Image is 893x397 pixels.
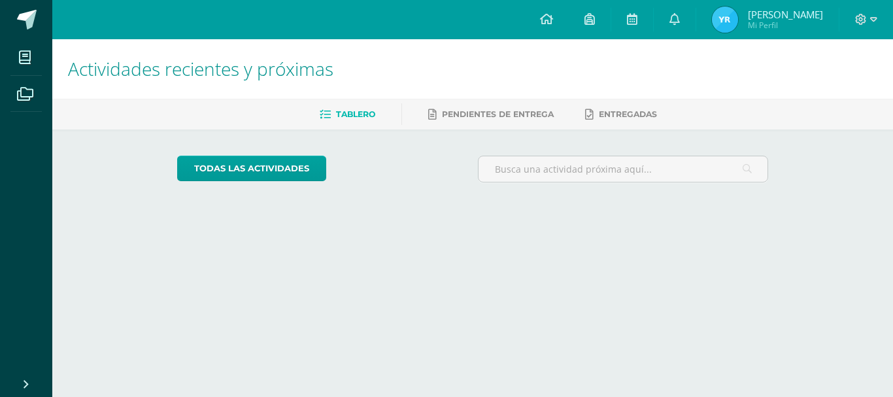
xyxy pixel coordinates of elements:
[479,156,768,182] input: Busca una actividad próxima aquí...
[442,109,554,119] span: Pendientes de entrega
[748,8,823,21] span: [PERSON_NAME]
[748,20,823,31] span: Mi Perfil
[599,109,657,119] span: Entregadas
[336,109,375,119] span: Tablero
[428,104,554,125] a: Pendientes de entrega
[177,156,326,181] a: todas las Actividades
[68,56,333,81] span: Actividades recientes y próximas
[712,7,738,33] img: b23eee0cd81c36d2519b17621c5bfa5a.png
[585,104,657,125] a: Entregadas
[320,104,375,125] a: Tablero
